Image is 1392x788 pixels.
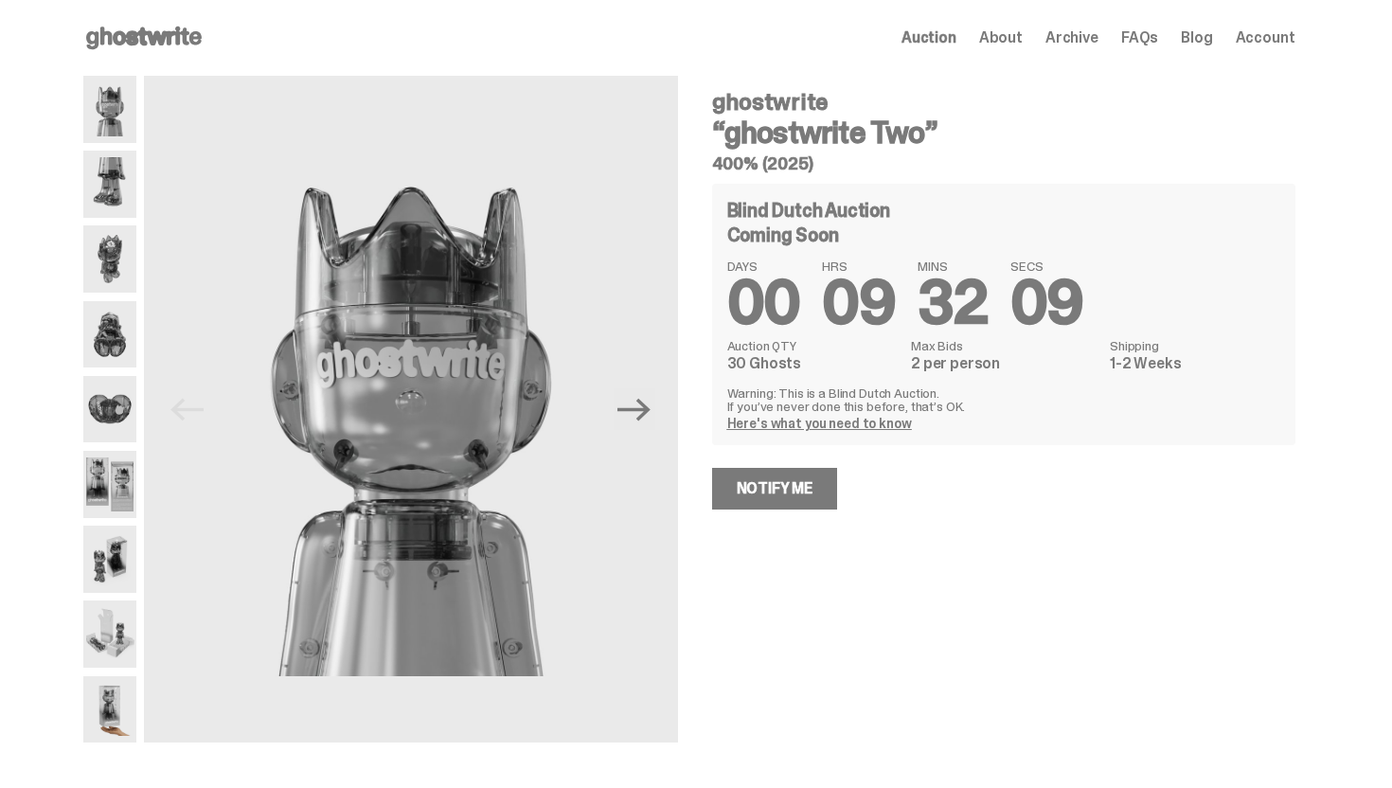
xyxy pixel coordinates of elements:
span: 00 [727,263,800,342]
dt: Auction QTY [727,339,900,352]
h5: 400% (2025) [712,155,1295,172]
a: Archive [1045,30,1098,45]
span: HRS [822,260,895,273]
span: 32 [918,263,988,342]
p: Warning: This is a Blind Dutch Auction. If you’ve never done this before, that’s OK. [727,386,1280,413]
dt: Max Bids [911,339,1098,352]
img: ghostwrite_Two_Media_10.png [83,451,137,518]
img: ghostwrite_Two_Media_8.png [83,376,137,443]
a: About [979,30,1023,45]
a: Blog [1181,30,1212,45]
dd: 30 Ghosts [727,356,900,371]
span: 09 [1010,263,1083,342]
dd: 2 per person [911,356,1098,371]
img: ghostwrite_Two_Media_11.png [83,526,137,593]
span: MINS [918,260,988,273]
img: ghostwrite_Two_Media_1.png [83,76,137,143]
img: ghostwrite_Two_Media_1.png [144,76,677,743]
div: Coming Soon [727,225,1280,244]
img: ghostwrite_Two_Media_3.png [83,151,137,218]
a: Account [1236,30,1295,45]
button: Next [614,388,655,430]
a: FAQs [1121,30,1158,45]
h4: Blind Dutch Auction [727,201,890,220]
span: SECS [1010,260,1083,273]
span: DAYS [727,260,800,273]
span: 09 [822,263,895,342]
img: ghostwrite_Two_Media_5.png [83,225,137,293]
a: Here's what you need to know [727,415,912,432]
a: Auction [901,30,956,45]
img: ghostwrite_Two_Media_6.png [83,301,137,368]
h4: ghostwrite [712,91,1295,114]
h3: “ghostwrite Two” [712,117,1295,148]
a: Notify Me [712,468,838,510]
dt: Shipping [1110,339,1279,352]
dd: 1-2 Weeks [1110,356,1279,371]
img: ghostwrite_Two_Media_13.png [83,600,137,668]
img: ghostwrite_Two_Media_14.png [83,676,137,743]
